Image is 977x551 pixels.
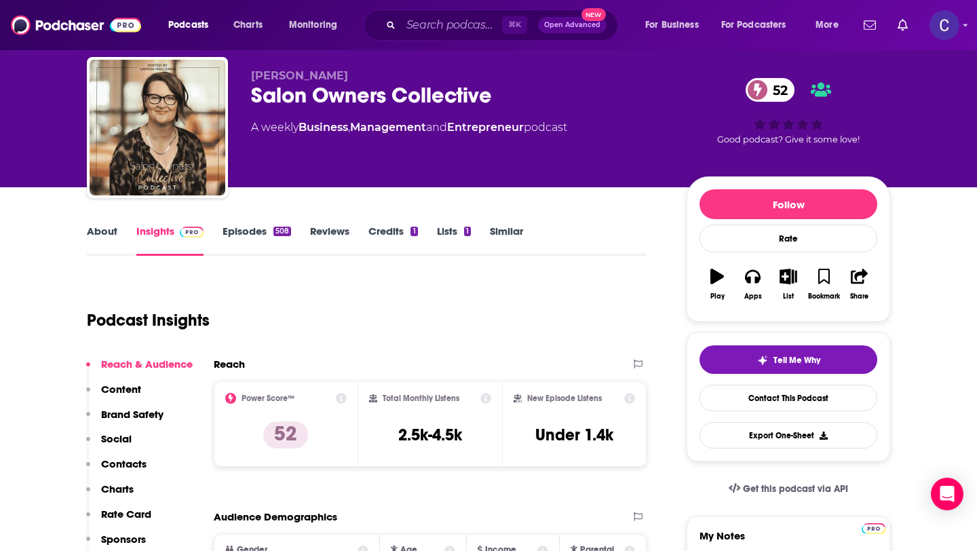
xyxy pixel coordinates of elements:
[816,16,839,35] span: More
[930,10,959,40] button: Show profile menu
[101,432,132,445] p: Social
[538,17,607,33] button: Open AdvancedNew
[136,225,204,256] a: InsightsPodchaser Pro
[87,225,117,256] a: About
[11,12,141,38] img: Podchaser - Follow, Share and Rate Podcasts
[214,358,245,370] h2: Reach
[87,310,210,330] h1: Podcast Insights
[700,422,877,449] button: Export One-Sheet
[299,121,348,134] a: Business
[700,189,877,219] button: Follow
[718,472,859,506] a: Get this podcast via API
[502,16,527,34] span: ⌘ K
[377,9,631,41] div: Search podcasts, credits, & more...
[159,14,226,36] button: open menu
[289,16,337,35] span: Monitoring
[700,385,877,411] a: Contact This Podcast
[101,358,193,370] p: Reach & Audience
[86,432,132,457] button: Social
[636,14,716,36] button: open menu
[535,425,613,445] h3: Under 1.4k
[850,292,868,301] div: Share
[214,510,337,523] h2: Audience Demographics
[808,292,840,301] div: Bookmark
[101,533,146,546] p: Sponsors
[401,14,502,36] input: Search podcasts, credits, & more...
[862,521,885,534] a: Pro website
[930,10,959,40] img: User Profile
[242,394,294,403] h2: Power Score™
[447,121,524,134] a: Entrepreneur
[101,482,134,495] p: Charts
[263,421,308,449] p: 52
[490,225,523,256] a: Similar
[743,483,848,495] span: Get this podcast via API
[223,225,291,256] a: Episodes508
[806,14,856,36] button: open menu
[251,69,348,82] span: [PERSON_NAME]
[700,260,735,309] button: Play
[858,14,881,37] a: Show notifications dropdown
[348,121,350,134] span: ,
[645,16,699,35] span: For Business
[280,14,355,36] button: open menu
[101,408,164,421] p: Brand Safety
[744,292,762,301] div: Apps
[892,14,913,37] a: Show notifications dropdown
[86,508,151,533] button: Rate Card
[368,225,417,256] a: Credits1
[86,457,147,482] button: Contacts
[168,16,208,35] span: Podcasts
[86,408,164,433] button: Brand Safety
[842,260,877,309] button: Share
[86,383,141,408] button: Content
[101,457,147,470] p: Contacts
[710,292,725,301] div: Play
[700,225,877,252] div: Rate
[757,355,768,366] img: tell me why sparkle
[90,60,225,195] img: Salon Owners Collective
[350,121,426,134] a: Management
[771,260,806,309] button: List
[383,394,459,403] h2: Total Monthly Listens
[180,227,204,237] img: Podchaser Pro
[783,292,794,301] div: List
[687,69,890,153] div: 52Good podcast? Give it some love!
[773,355,820,366] span: Tell Me Why
[310,225,349,256] a: Reviews
[86,358,193,383] button: Reach & Audience
[527,394,602,403] h2: New Episode Listens
[251,119,567,136] div: A weekly podcast
[86,482,134,508] button: Charts
[410,227,417,236] div: 1
[700,345,877,374] button: tell me why sparkleTell Me Why
[273,227,291,236] div: 508
[746,78,794,102] a: 52
[806,260,841,309] button: Bookmark
[862,523,885,534] img: Podchaser Pro
[398,425,462,445] h3: 2.5k-4.5k
[581,8,606,21] span: New
[721,16,786,35] span: For Podcasters
[712,14,806,36] button: open menu
[437,225,471,256] a: Lists1
[233,16,263,35] span: Charts
[759,78,794,102] span: 52
[101,508,151,520] p: Rate Card
[426,121,447,134] span: and
[735,260,770,309] button: Apps
[930,10,959,40] span: Logged in as publicityxxtina
[544,22,600,28] span: Open Advanced
[464,227,471,236] div: 1
[101,383,141,396] p: Content
[931,478,963,510] div: Open Intercom Messenger
[225,14,271,36] a: Charts
[717,134,860,145] span: Good podcast? Give it some love!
